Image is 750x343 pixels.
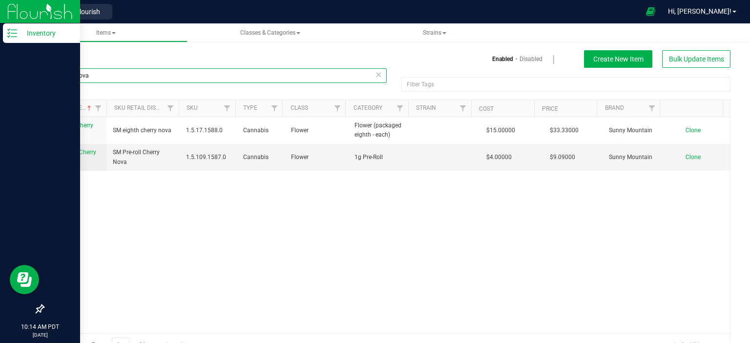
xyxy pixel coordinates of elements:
a: Category [354,104,382,111]
span: $4.00000 [481,150,517,164]
p: Inventory [17,27,76,39]
span: 1.5.109.1587.0 [186,153,231,162]
span: $15.00000 [481,123,520,138]
span: Strains [423,29,446,36]
button: Create New Item [584,50,652,68]
span: SM Pre-roll Cherry Nova [113,148,174,166]
a: Brand [605,104,624,111]
span: Items [96,29,116,36]
span: Sunny Mountain [609,153,661,162]
input: Search Item Name, SKU Retail Name, or Part Number [43,68,387,83]
a: SKU [187,104,198,111]
span: Clear [375,68,382,81]
span: Open Ecommerce Menu [640,2,662,21]
a: Strain [416,104,436,111]
a: Filter [455,100,471,117]
a: Filter [329,100,345,117]
span: $9.09000 [545,150,580,164]
span: Hi, [PERSON_NAME]! [668,7,731,15]
span: 1.5.17.1588.0 [186,126,231,135]
a: Disabled [520,55,542,63]
button: Bulk Update Items [662,50,730,68]
a: Filter [163,100,179,117]
a: Filter [90,100,106,117]
a: Class [291,104,308,111]
a: Enabled [492,55,513,63]
a: Cost [479,105,494,112]
a: Clone [686,154,710,161]
span: Sunny Mountain [609,126,661,135]
p: [DATE] [4,331,76,339]
span: SM eighth cherry nova [113,126,171,135]
span: Clone [686,127,701,134]
a: Price [542,105,558,112]
span: 1g Pre-Roll [354,153,406,162]
h3: Items [43,50,379,62]
a: Sku Retail Display Name [114,104,187,111]
span: Clone [686,154,701,161]
span: Flower [291,153,343,162]
p: 10:14 AM PDT [4,323,76,331]
span: Bulk Update Items [669,55,724,63]
span: Create New Item [593,55,644,63]
inline-svg: Inventory [7,28,17,38]
span: Flower (packaged eighth - each) [354,121,406,140]
a: Type [243,104,257,111]
a: Filter [219,100,235,117]
span: Cannabis [243,153,279,162]
a: Clone [686,127,710,134]
a: Filter [392,100,408,117]
span: Flower [291,126,343,135]
a: Filter [266,100,282,117]
a: Filter [644,100,660,117]
span: Cannabis [243,126,279,135]
span: Classes & Categories [240,29,300,36]
iframe: Resource center [10,265,39,294]
span: $33.33000 [545,123,583,138]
